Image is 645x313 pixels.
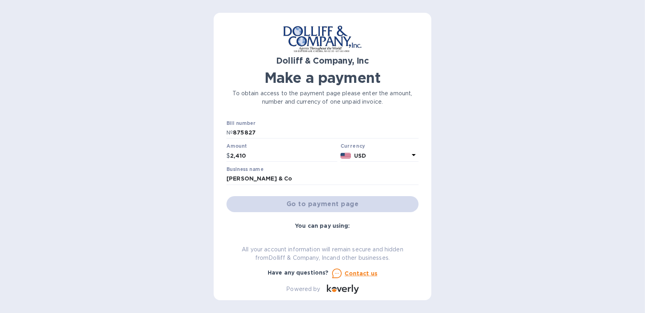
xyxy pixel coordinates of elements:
b: Currency [341,143,365,149]
input: Enter business name [226,173,419,185]
p: Powered by [286,285,320,293]
p: To obtain access to the payment page please enter the amount, number and currency of one unpaid i... [226,89,419,106]
p: $ [226,152,230,160]
p: № [226,128,233,137]
b: USD [354,152,366,159]
b: Dolliff & Company, Inc [276,56,369,66]
input: Enter bill number [233,127,419,139]
u: Contact us [345,270,378,277]
img: USD [341,153,351,159]
b: Have any questions? [268,269,329,276]
p: All your account information will remain secure and hidden from Dolliff & Company, Inc and other ... [226,245,419,262]
input: 0.00 [230,150,337,162]
b: You can pay using: [295,223,350,229]
h1: Make a payment [226,69,419,86]
label: Business name [226,167,263,172]
label: Amount [226,144,247,149]
label: Bill number [226,121,255,126]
